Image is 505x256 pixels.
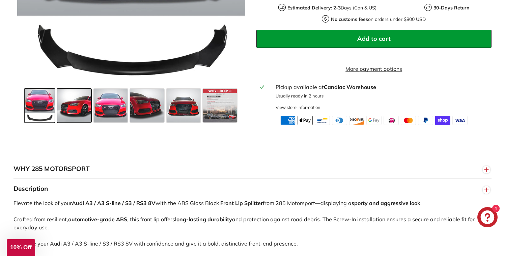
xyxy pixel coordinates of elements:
[384,116,399,125] img: ideal
[7,239,35,256] div: 10% Off
[13,179,492,199] button: Description
[475,207,500,229] inbox-online-store-chat: Shopify online store chat
[276,92,487,99] p: Usually ready in 2 hours
[418,116,433,125] img: paypal
[10,244,31,251] span: 10% Off
[175,216,232,223] strong: long-lasting durability
[72,200,156,206] strong: Audi A3 / A3 S-line / S3 / RS3 8V
[256,64,492,73] a: More payment options
[332,116,347,125] img: diners_club
[287,4,341,10] strong: Estimated Delivery: 2-3
[401,116,416,125] img: master
[315,116,330,125] img: bancontact
[220,200,263,206] strong: Front Lip Splitter
[352,200,420,206] strong: sporty and aggressive look
[298,116,313,125] img: apple_pay
[349,116,364,125] img: discover
[366,116,382,125] img: google_pay
[452,116,468,125] img: visa
[276,104,320,110] div: View store information
[433,4,469,10] strong: 30-Days Return
[331,16,426,23] p: on orders under $800 USD
[276,83,487,91] div: Pickup available at
[13,159,492,179] button: WHY 285 MOTORSPORT
[280,116,296,125] img: american_express
[68,216,127,223] strong: automotive-grade ABS
[256,29,492,48] button: Add to cart
[324,83,376,90] strong: Candiac Warehouse
[331,16,368,22] strong: No customs fees
[435,116,450,125] img: shopify_pay
[287,4,376,11] p: Days (Can & US)
[357,34,391,42] span: Add to cart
